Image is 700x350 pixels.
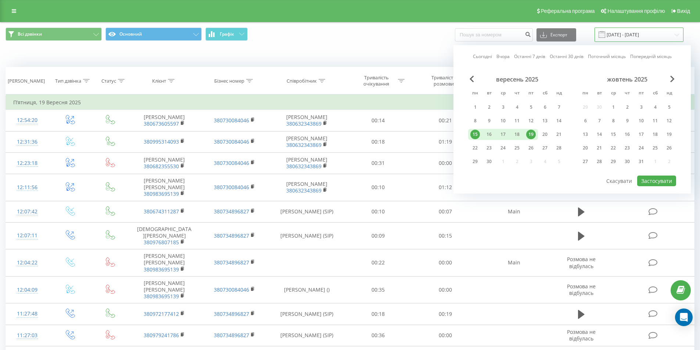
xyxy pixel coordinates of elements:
div: пн 15 вер 2025 р. [468,129,482,140]
div: 31 [636,157,646,166]
div: ср 22 жовт 2025 р. [606,142,620,154]
div: нд 5 жовт 2025 р. [662,102,676,113]
div: 8 [609,116,618,126]
a: 380976807185 [144,239,179,246]
button: Експорт [536,28,576,42]
div: жовтень 2025 [578,76,676,83]
div: Open Intercom Messenger [675,308,693,326]
div: 8 [470,116,480,126]
td: 01:12 [412,174,479,201]
div: ср 10 вер 2025 р. [496,115,510,126]
div: 22 [470,143,480,153]
div: вт 7 жовт 2025 р. [592,115,606,126]
div: вт 30 вер 2025 р. [482,156,496,167]
td: 00:00 [412,276,479,303]
a: 380730084046 [214,117,249,124]
div: 6 [540,102,550,112]
div: 26 [526,143,536,153]
span: Next Month [670,76,675,82]
div: 28 [595,157,604,166]
div: 2 [622,102,632,112]
div: 18 [650,130,660,139]
div: нд 28 вер 2025 р. [552,142,566,154]
abbr: понеділок [580,88,591,99]
button: Основний [105,28,202,41]
div: 11 [650,116,660,126]
td: [PERSON_NAME] [269,110,345,131]
a: 380632343869 [286,187,322,194]
td: 01:19 [412,131,479,152]
div: 12 [526,116,536,126]
td: [PERSON_NAME] [PERSON_NAME] [129,249,199,277]
div: вересень 2025 [468,76,566,83]
div: 13 [540,116,550,126]
td: Main [479,249,549,277]
div: 1 [470,102,480,112]
td: 00:14 [345,110,412,131]
abbr: вівторок [484,88,495,99]
div: 19 [526,130,536,139]
td: [PERSON_NAME] [PERSON_NAME] [129,276,199,303]
div: пн 29 вер 2025 р. [468,156,482,167]
a: 380983695139 [144,266,179,273]
div: вт 21 жовт 2025 р. [592,142,606,154]
div: 30 [484,157,494,166]
td: [PERSON_NAME] [269,131,345,152]
div: ср 1 жовт 2025 р. [606,102,620,113]
div: 24 [498,143,508,153]
div: чт 2 жовт 2025 р. [620,102,634,113]
div: 12:11:56 [13,180,42,195]
div: Статус [101,78,116,84]
div: нд 14 вер 2025 р. [552,115,566,126]
div: вт 28 жовт 2025 р. [592,156,606,167]
div: 28 [554,143,564,153]
div: чт 18 вер 2025 р. [510,129,524,140]
div: 13 [581,130,590,139]
div: 4 [512,102,522,112]
div: чт 4 вер 2025 р. [510,102,524,113]
td: 00:35 [345,276,412,303]
td: 00:07 [412,201,479,222]
span: Розмова не відбулась [567,283,596,296]
a: 380983695139 [144,293,179,300]
div: пт 12 вер 2025 р. [524,115,538,126]
td: 00:22 [345,249,412,277]
div: пт 31 жовт 2025 р. [634,156,648,167]
span: Вихід [677,8,690,14]
span: Реферальна програма [541,8,595,14]
td: 00:00 [412,249,479,277]
abbr: п’ятниця [525,88,536,99]
a: 380734896827 [214,332,249,339]
a: 380674311287 [144,208,179,215]
div: 12:23:18 [13,156,42,170]
abbr: субота [539,88,550,99]
div: 16 [622,130,632,139]
span: Розмова не відбулась [567,256,596,269]
div: нд 19 жовт 2025 р. [662,129,676,140]
a: 380682355530 [144,163,179,170]
div: 17 [636,130,646,139]
div: сб 4 жовт 2025 р. [648,102,662,113]
div: 20 [581,143,590,153]
td: 00:36 [345,325,412,346]
div: 22 [609,143,618,153]
div: 12:07:11 [13,228,42,243]
div: сб 20 вер 2025 р. [538,129,552,140]
div: пн 22 вер 2025 р. [468,142,482,154]
div: 12:04:09 [13,283,42,297]
abbr: понеділок [470,88,481,99]
span: Previous Month [470,76,474,82]
div: 11:27:03 [13,328,42,343]
div: пт 26 вер 2025 р. [524,142,538,154]
div: 3 [636,102,646,112]
div: сб 11 жовт 2025 р. [648,115,662,126]
td: 00:21 [412,110,479,131]
div: чт 23 жовт 2025 р. [620,142,634,154]
div: 29 [609,157,618,166]
td: [PERSON_NAME] (SIP) [269,222,345,249]
button: Застосувати [637,176,676,186]
a: 380983695139 [144,190,179,197]
div: 6 [581,116,590,126]
td: 00:10 [345,174,412,201]
div: вт 23 вер 2025 р. [482,142,496,154]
